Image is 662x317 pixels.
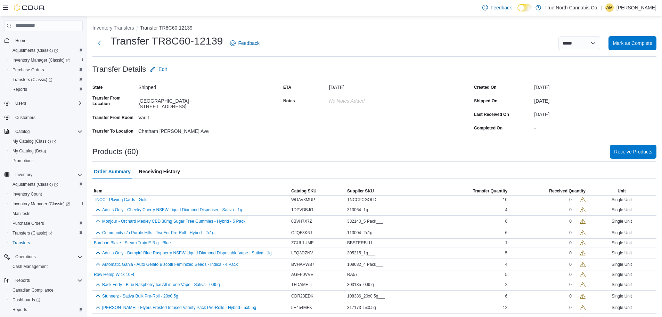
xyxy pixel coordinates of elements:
a: Purchase Orders [10,66,47,74]
button: Stunnerz - Sativa Bulk Pre-Roll - 20x0.5g [102,294,178,299]
span: AM [606,3,613,12]
div: No Notes added [329,95,422,104]
span: Adjustments (Classic) [13,48,58,53]
input: Dark Mode [517,4,532,11]
span: 12 [503,305,507,310]
a: Transfers [10,239,33,247]
a: Manifests [10,209,33,218]
div: 0 [569,282,572,287]
div: 0 [569,230,572,236]
button: Purchase Orders [7,65,85,75]
span: Inventory [13,171,83,179]
span: 0BVH7X7Z [291,219,312,224]
p: | [601,3,603,12]
span: Users [13,99,83,108]
span: Promotions [13,158,34,164]
label: Transfer To Location [92,128,133,134]
button: Reports [13,276,33,285]
div: 0 [569,240,572,246]
span: Order Summary [94,165,131,179]
div: [DATE] [534,95,656,104]
span: Reports [13,87,27,92]
button: Canadian Compliance [7,285,85,295]
span: Supplier SKU [347,188,374,194]
span: LFQ3DZNV [291,250,313,256]
span: Inventory Count [13,191,42,197]
span: 108386_20x0.5g___ [347,293,385,299]
span: Purchase Orders [13,67,44,73]
button: [PERSON_NAME] - Flyers Frosted Infused Variety Pack Pre-Rolls - Hybrid - 5x0.5g [102,305,256,310]
button: Monjour - Orchard Medley CBD 30mg Sugar Free Gummies - Hybrid - 5 Pack [102,219,245,224]
span: TFDAMHLT [291,282,313,287]
button: Transfer Quantity [434,187,509,195]
label: State [92,85,103,90]
div: Vault [138,112,231,120]
span: Catalog [13,127,83,136]
span: WDAV3MUP [291,197,315,203]
div: 0 [569,262,572,267]
div: [DATE] [329,82,422,90]
a: Transfers (Classic) [10,229,55,237]
h1: Transfer TR8C60-12139 [111,34,223,48]
span: My Catalog (Beta) [10,147,83,155]
a: Purchase Orders [10,219,47,228]
button: Operations [13,253,39,261]
button: My Catalog (Beta) [7,146,85,156]
a: Adjustments (Classic) [7,180,85,189]
span: 2 [505,282,507,287]
button: Purchase Orders [7,219,85,228]
div: Single Unit [587,260,656,269]
span: Adjustments (Classic) [10,46,83,55]
button: Receive Products [610,145,656,159]
span: 113004_2x1g___ [347,230,379,236]
h3: Products (60) [92,148,138,156]
span: Inventory [15,172,32,177]
button: Item [92,187,290,195]
span: AGFP0VVE [291,272,313,277]
a: My Catalog (Classic) [10,137,59,145]
button: Transfer TR8C60-12139 [140,25,193,31]
div: [DATE] [534,82,656,90]
button: TNCC - Playing Cards - Gold [94,197,148,202]
span: QJQF3K6J [291,230,312,236]
div: 0 [569,207,572,213]
span: TNCCPCGOLD [347,197,376,203]
span: Mark as Complete [613,40,652,47]
button: Automatic Ganja - Auto Gelato Biscotti Feminized Seeds - Indica - 4 Pack [102,262,238,267]
span: Reports [13,276,83,285]
span: Home [15,38,26,43]
span: Transfers [10,239,83,247]
span: 1DPVDBJG [291,207,313,213]
a: Adjustments (Classic) [10,46,61,55]
button: Supplier SKU [346,187,434,195]
div: Single Unit [587,196,656,204]
button: Inventory Transfers [92,25,134,31]
button: Bamboo Blaze - Steam Train E-Rig - Blue [94,240,171,245]
span: Purchase Orders [10,219,83,228]
div: 0 [569,293,572,299]
span: 332140_5 Pack___ [347,219,383,224]
button: Transfers [7,238,85,248]
span: 5E454MFK [291,305,312,310]
div: Single Unit [587,292,656,300]
span: Cash Management [13,264,48,269]
button: Raw Hemp Wick 10Ft [94,272,134,277]
span: Catalog SKU [291,188,317,194]
span: Transfers [13,240,30,246]
a: Inventory Manager (Classic) [7,199,85,209]
span: 4 [505,262,507,267]
span: BVHAPWB7 [291,262,314,267]
nav: An example of EuiBreadcrumbs [92,24,656,33]
p: True North Cannabis Co. [545,3,598,12]
div: 0 [569,197,572,203]
button: Reports [7,305,85,315]
a: Transfers (Classic) [7,75,85,85]
span: Purchase Orders [10,66,83,74]
button: Cash Management [7,262,85,271]
button: Reports [7,85,85,94]
a: Dashboards [10,296,43,304]
img: Cova [14,4,45,11]
h3: Transfer Details [92,65,146,73]
button: Catalog [1,127,85,136]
